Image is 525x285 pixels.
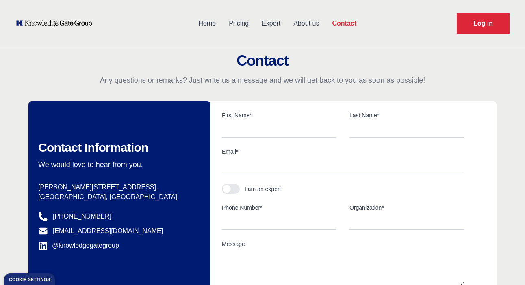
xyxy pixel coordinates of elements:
p: [PERSON_NAME][STREET_ADDRESS], [38,182,191,192]
h2: Contact Information [38,140,191,155]
a: Contact [325,13,363,34]
div: Cookie settings [9,277,50,282]
p: [GEOGRAPHIC_DATA], [GEOGRAPHIC_DATA] [38,192,191,202]
p: We would love to hear from you. [38,160,191,169]
label: First Name* [222,111,336,119]
a: Expert [255,13,287,34]
label: Organization* [349,204,464,212]
a: @knowledgegategroup [38,241,119,251]
div: I am an expert [245,185,281,193]
a: About us [287,13,325,34]
a: KOL Knowledge Platform: Talk to Key External Experts (KEE) [15,19,98,28]
a: Pricing [222,13,255,34]
label: Last Name* [349,111,464,119]
a: Request Demo [457,13,510,34]
label: Phone Number* [222,204,336,212]
a: [EMAIL_ADDRESS][DOMAIN_NAME] [53,226,163,236]
label: Email* [222,148,464,156]
iframe: Chat Widget [484,246,525,285]
label: Message [222,240,464,248]
a: Home [192,13,222,34]
a: [PHONE_NUMBER] [53,212,111,221]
